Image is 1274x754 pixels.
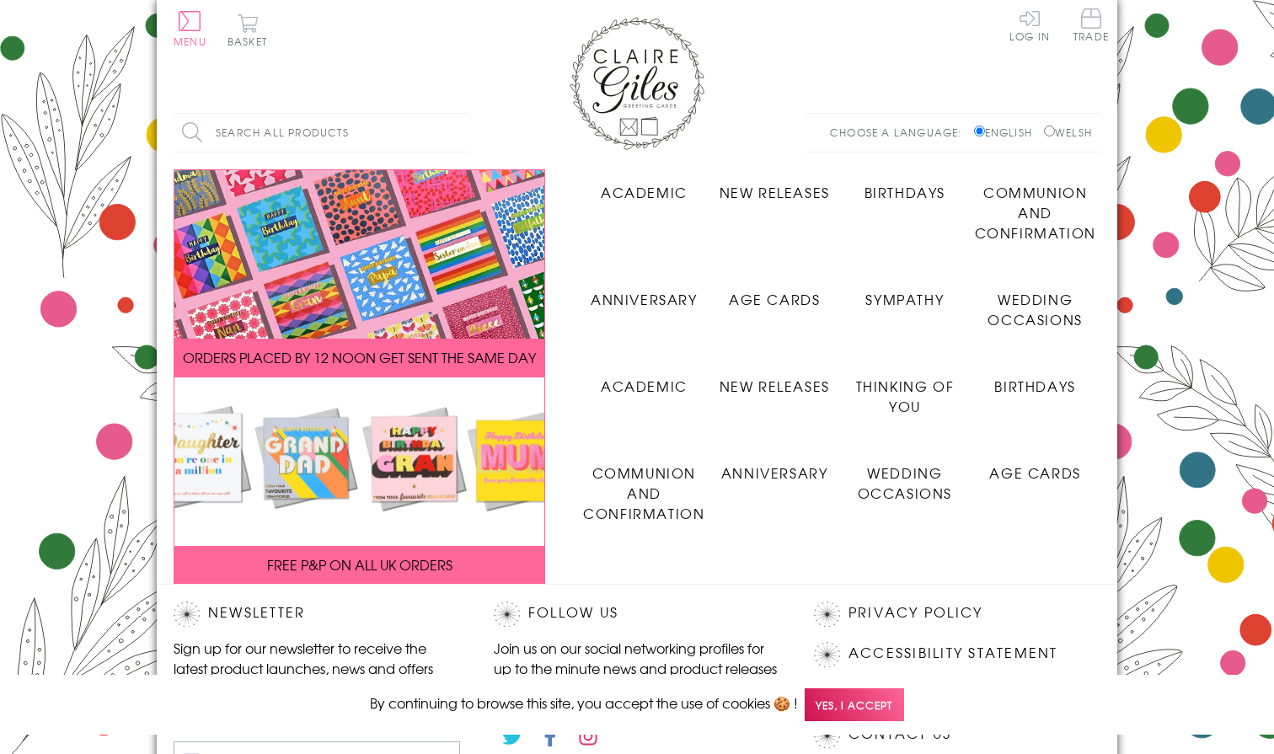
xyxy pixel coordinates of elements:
a: New Releases [709,363,840,396]
span: Anniversary [721,463,828,483]
a: Wedding Occasions [840,450,971,503]
a: Birthdays [970,363,1100,396]
a: Anniversary [579,276,709,309]
label: Welsh [1044,125,1092,140]
a: Age Cards [970,450,1100,483]
span: Communion and Confirmation [583,463,704,523]
span: Yes, I accept [805,688,904,721]
p: Sign up for our newsletter to receive the latest product launches, news and offers directly to yo... [174,638,460,698]
p: Choose a language: [830,125,971,140]
span: Academic [601,182,688,202]
a: Wedding Occasions [970,276,1100,329]
span: Birthdays [864,182,945,202]
span: FREE P&P ON ALL UK ORDERS [267,554,452,575]
h2: Follow Us [494,602,780,627]
span: Trade [1073,8,1109,41]
span: Academic [601,376,688,396]
a: New Releases [709,169,840,202]
a: Contact Us [848,723,951,746]
span: Wedding Occasions [988,289,1082,329]
span: Age Cards [729,289,820,309]
a: Birthdays [840,169,971,202]
input: English [974,126,985,136]
input: Search [452,114,468,152]
a: Privacy Policy [848,602,982,624]
input: Welsh [1044,126,1055,136]
span: ORDERS PLACED BY 12 NOON GET SENT THE SAME DAY [183,347,536,367]
h2: Newsletter [174,602,460,627]
a: Sympathy [840,276,971,309]
span: Menu [174,34,206,49]
span: New Releases [720,182,830,202]
span: Thinking of You [856,376,955,416]
span: New Releases [720,376,830,396]
p: Join us on our social networking profiles for up to the minute news and product releases the mome... [494,638,780,698]
a: Thinking of You [840,363,971,416]
span: Anniversary [591,289,698,309]
a: Age Cards [709,276,840,309]
a: Academic [579,363,709,396]
span: Sympathy [865,289,944,309]
img: Claire Giles Greetings Cards [570,17,704,150]
input: Search all products [174,114,468,152]
a: Trade [1073,8,1109,45]
label: English [974,125,1041,140]
span: Birthdays [994,376,1075,396]
button: Menu [174,11,206,46]
a: Academic [579,169,709,202]
a: Communion and Confirmation [970,169,1100,243]
span: Age Cards [989,463,1080,483]
a: Anniversary [709,450,840,483]
a: Accessibility Statement [848,642,1058,665]
button: Basket [224,13,270,46]
a: Communion and Confirmation [579,450,709,523]
span: Wedding Occasions [858,463,952,503]
span: Communion and Confirmation [975,182,1096,243]
a: Log In [1009,8,1050,41]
